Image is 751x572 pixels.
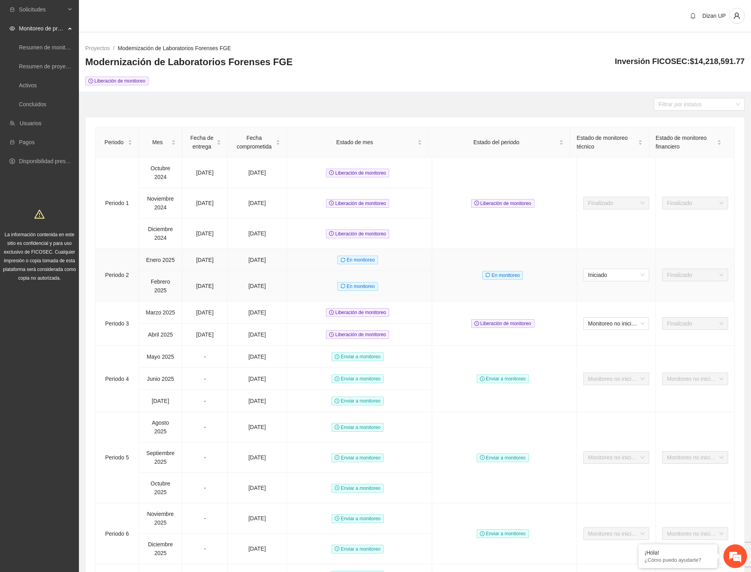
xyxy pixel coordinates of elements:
span: Finalizado [667,269,723,281]
span: clock-circle [335,425,339,429]
td: - [182,503,228,534]
td: Diciembre 2024 [139,218,182,249]
span: Enviar a monitoreo [331,545,384,553]
span: Enviar a monitoreo [477,374,529,383]
a: Proyectos [85,45,110,51]
td: Abril 2025 [139,324,182,346]
td: - [182,442,228,473]
td: [DATE] [228,218,287,249]
span: Monitoreo no iniciado [588,373,644,385]
span: clock-circle [88,79,93,83]
span: Enviar a monitoreo [477,529,529,538]
span: Fecha de entrega [189,134,215,151]
span: Estado del periodo [435,138,558,147]
td: - [182,473,228,503]
span: Liberación de monitoreo [85,77,148,85]
span: warning [34,209,45,219]
td: [DATE] [228,473,287,503]
th: Fecha comprometida [228,127,287,158]
span: clock-circle [474,201,479,205]
td: [DATE] [182,188,228,218]
span: clock-circle [335,516,339,521]
span: Liberación de monitoreo [471,319,534,328]
a: Pagos [19,139,35,145]
td: [DATE] [182,301,228,324]
span: clock-circle [335,376,339,381]
td: [DATE] [228,390,287,412]
span: Liberación de monitoreo [326,169,389,177]
td: - [182,346,228,368]
span: clock-circle [335,455,339,460]
span: bell [687,13,699,19]
td: [DATE] [228,249,287,271]
span: clock-circle [480,455,485,460]
td: [DATE] [228,412,287,442]
h4: Inversión FICOSEC: $14,218,591.77 [615,56,745,67]
td: Enero 2025 [139,249,182,271]
td: [DATE] [228,188,287,218]
td: Septiembre 2025 [139,442,182,473]
td: Periodo 3 [96,301,139,346]
td: [DATE] [228,301,287,324]
td: Octubre 2024 [139,158,182,188]
span: clock-circle [335,485,339,490]
td: - [182,390,228,412]
th: Mes [139,127,182,158]
span: Finalizado [667,318,723,329]
p: ¿Cómo puedo ayudarte? [644,557,712,563]
span: La información contenida en este sitio es confidencial y para uso exclusivo de FICOSEC. Cualquier... [3,232,76,281]
span: Enviar a monitoreo [331,423,384,432]
td: [DATE] [228,503,287,534]
span: Finalizado [588,197,644,209]
td: Febrero 2025 [139,271,182,301]
td: Marzo 2025 [139,301,182,324]
td: Junio 2025 [139,368,182,390]
span: Enviar a monitoreo [477,453,529,462]
span: Fecha comprometida [234,134,274,151]
td: Diciembre 2025 [139,534,182,564]
span: inbox [9,7,15,12]
td: [DATE] [228,158,287,188]
td: [DATE] [228,346,287,368]
span: Solicitudes [19,2,66,17]
span: sync [485,273,490,277]
span: Iniciado [588,269,644,281]
th: Estado de mes [287,127,429,158]
td: Periodo 1 [96,158,139,249]
a: Resumen de proyectos aprobados [19,63,103,70]
td: [DATE] [228,442,287,473]
td: [DATE] [182,218,228,249]
span: clock-circle [480,531,485,536]
span: Liberación de monitoreo [326,308,389,317]
span: clock-circle [335,354,339,359]
button: bell [687,9,699,22]
a: Usuarios [20,120,41,126]
td: Periodo 2 [96,249,139,301]
a: Concluidos [19,101,46,107]
span: Estado de monitoreo financiero [655,134,715,151]
span: Monitoreo no iniciado [588,318,644,329]
td: - [182,412,228,442]
th: Fecha de entrega [182,127,228,158]
td: Noviembre 2024 [139,188,182,218]
th: Estado de monitoreo financiero [649,127,728,158]
span: En monitoreo [482,271,523,280]
button: user [729,8,745,24]
td: [DATE] [182,271,228,301]
a: Resumen de monitoreo [19,44,77,51]
span: Monitoreo no iniciado [588,452,644,463]
th: Periodo [96,127,139,158]
td: [DATE] [228,534,287,564]
span: clock-circle [335,546,339,551]
span: Monitoreo no iniciado [667,528,723,540]
span: Enviar a monitoreo [331,453,384,462]
td: - [182,368,228,390]
span: Enviar a monitoreo [331,374,384,383]
span: Monitoreo no iniciado [588,528,644,540]
span: clock-circle [329,310,334,315]
span: Liberación de monitoreo [326,199,389,208]
span: eye [9,26,15,31]
div: ¡Hola! [644,549,712,556]
span: sync [341,284,345,288]
span: Monitoreo no iniciado [667,373,723,385]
